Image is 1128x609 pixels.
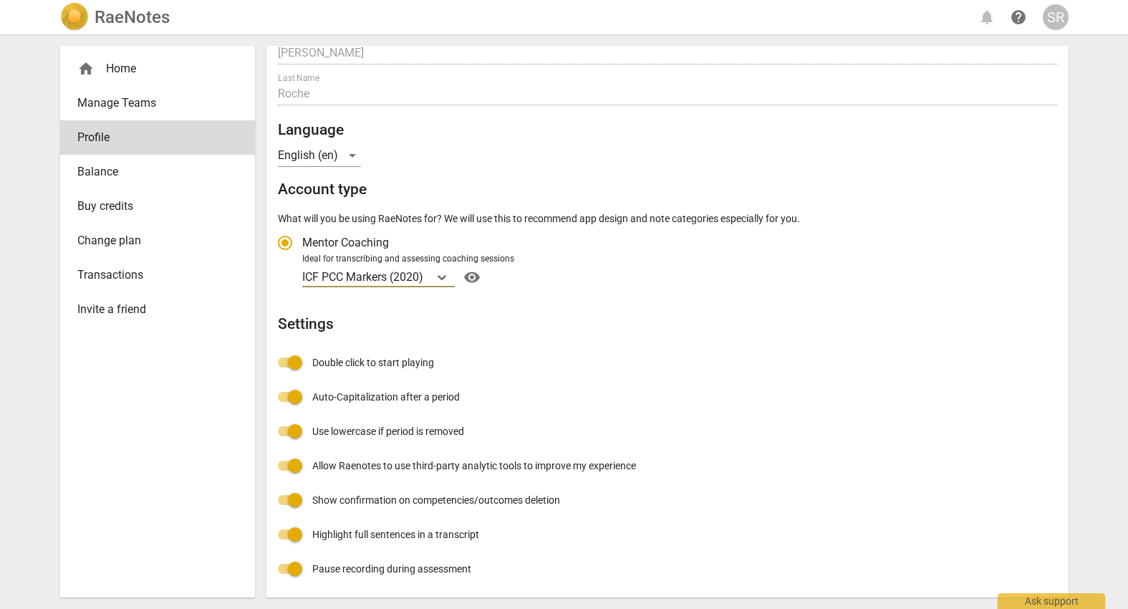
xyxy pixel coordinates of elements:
a: LogoRaeNotes [60,3,170,32]
span: Change plan [77,232,226,249]
span: Auto-Capitalization after a period [312,390,460,405]
span: Mentor Coaching [302,234,389,251]
span: home [77,60,95,77]
span: Balance [77,163,226,181]
h2: Language [278,121,1057,139]
a: Balance [60,155,255,189]
div: Account type [278,226,1057,289]
span: Manage Teams [77,95,226,112]
p: What will you be using RaeNotes for? We will use this to recommend app design and note categories... [278,211,1057,226]
span: Show confirmation on competencies/outcomes deletion [312,493,560,508]
span: visibility [461,269,483,286]
span: help [1010,9,1027,26]
div: Ask support [998,593,1105,609]
button: Help [461,266,483,289]
h2: RaeNotes [95,7,170,27]
span: Use lowercase if period is removed [312,424,464,439]
span: Double click to start playing [312,355,434,370]
div: Home [60,52,255,86]
label: Last Name [278,74,319,82]
div: Ideal for transcribing and assessing coaching sessions [302,253,1053,266]
img: Logo [60,3,89,32]
span: Transactions [77,267,226,284]
div: Home [77,60,226,77]
span: Highlight full sentences in a transcript [312,527,479,542]
div: English (en) [278,144,361,167]
h2: Account type [278,181,1057,198]
button: SR [1043,4,1069,30]
span: Buy credits [77,198,226,215]
a: Invite a friend [60,292,255,327]
span: Allow Raenotes to use third-party analytic tools to improve my experience [312,459,636,474]
a: Profile [60,120,255,155]
span: Profile [77,129,226,146]
a: Buy credits [60,189,255,224]
span: Invite a friend [77,301,226,318]
h2: Settings [278,315,1057,333]
a: Transactions [60,258,255,292]
a: Change plan [60,224,255,258]
span: Pause recording during assessment [312,562,471,577]
a: Help [1006,4,1031,30]
p: ICF PCC Markers (2020) [302,269,423,285]
a: Help [455,266,483,289]
a: Manage Teams [60,86,255,120]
